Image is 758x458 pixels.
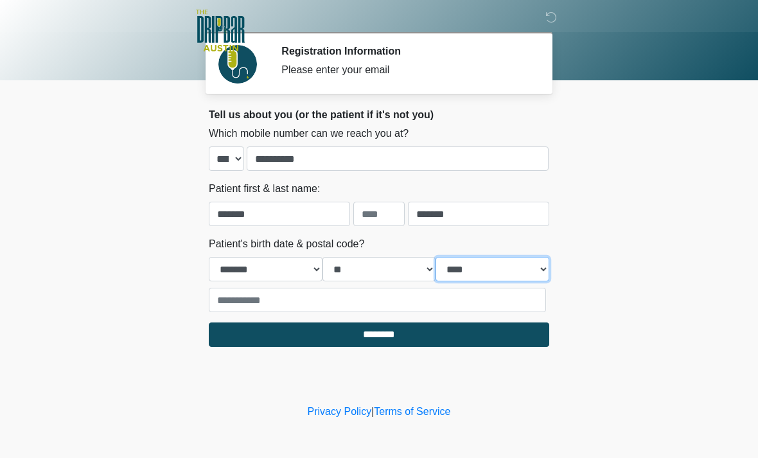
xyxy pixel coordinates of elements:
[218,45,257,84] img: Agent Avatar
[209,236,364,252] label: Patient's birth date & postal code?
[374,406,450,417] a: Terms of Service
[308,406,372,417] a: Privacy Policy
[281,62,530,78] div: Please enter your email
[196,10,245,51] img: The DRIPBaR - Austin The Domain Logo
[209,109,549,121] h2: Tell us about you (or the patient if it's not you)
[209,126,409,141] label: Which mobile number can we reach you at?
[209,181,320,197] label: Patient first & last name:
[371,406,374,417] a: |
